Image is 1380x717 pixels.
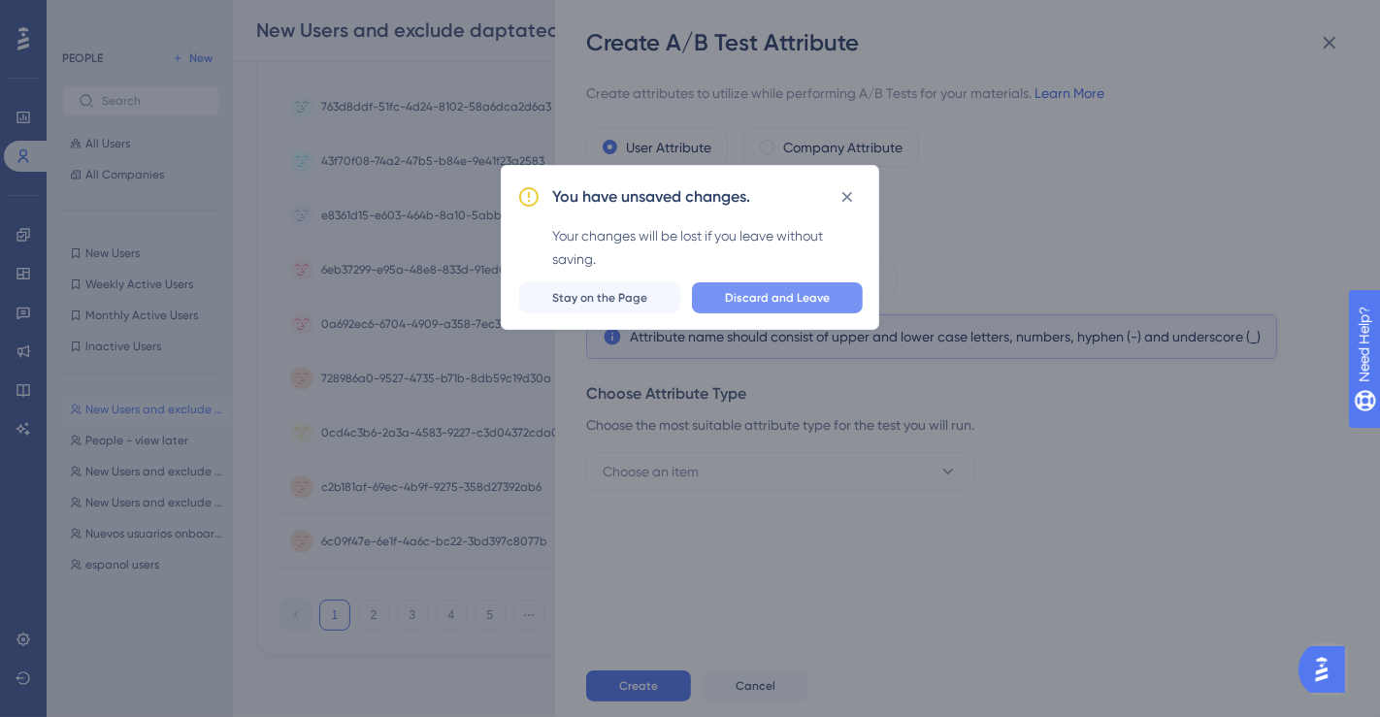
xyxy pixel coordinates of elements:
[46,5,121,28] span: Need Help?
[725,290,830,306] span: Discard and Leave
[552,290,647,306] span: Stay on the Page
[552,185,750,209] h2: You have unsaved changes.
[552,224,863,271] div: Your changes will be lost if you leave without saving.
[1298,640,1357,699] iframe: UserGuiding AI Assistant Launcher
